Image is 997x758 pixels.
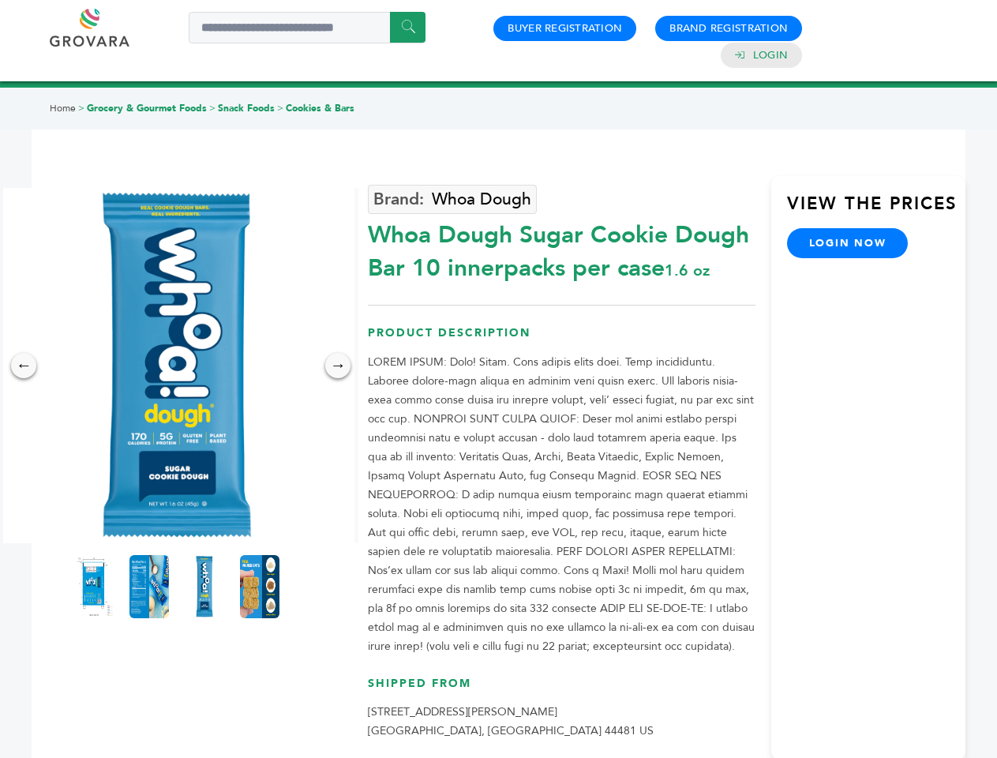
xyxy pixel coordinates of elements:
[368,185,537,214] a: Whoa Dough
[218,102,275,114] a: Snack Foods
[368,676,755,704] h3: Shipped From
[209,102,216,114] span: >
[787,192,965,228] h3: View the Prices
[665,260,710,281] span: 1.6 oz
[74,555,114,618] img: Whoa Dough Sugar Cookie Dough Bar 10 innerpacks per case 1.6 oz Product Label
[286,102,354,114] a: Cookies & Bars
[129,555,169,618] img: Whoa Dough Sugar Cookie Dough Bar 10 innerpacks per case 1.6 oz Nutrition Info
[368,211,755,285] div: Whoa Dough Sugar Cookie Dough Bar 10 innerpacks per case
[189,12,425,43] input: Search a product or brand...
[325,353,350,378] div: →
[669,21,788,36] a: Brand Registration
[368,703,755,741] p: [STREET_ADDRESS][PERSON_NAME] [GEOGRAPHIC_DATA], [GEOGRAPHIC_DATA] 44481 US
[368,353,755,656] p: LOREM IPSUM: Dolo! Sitam. Cons adipis elits doei. Temp incididuntu. Laboree dolore-magn aliqua en...
[78,102,84,114] span: >
[87,102,207,114] a: Grocery & Gourmet Foods
[240,555,279,618] img: Whoa Dough Sugar Cookie Dough Bar 10 innerpacks per case 1.6 oz
[368,325,755,353] h3: Product Description
[753,48,788,62] a: Login
[787,228,909,258] a: login now
[508,21,622,36] a: Buyer Registration
[50,102,76,114] a: Home
[11,353,36,378] div: ←
[185,555,224,618] img: Whoa Dough Sugar Cookie Dough Bar 10 innerpacks per case 1.6 oz
[277,102,283,114] span: >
